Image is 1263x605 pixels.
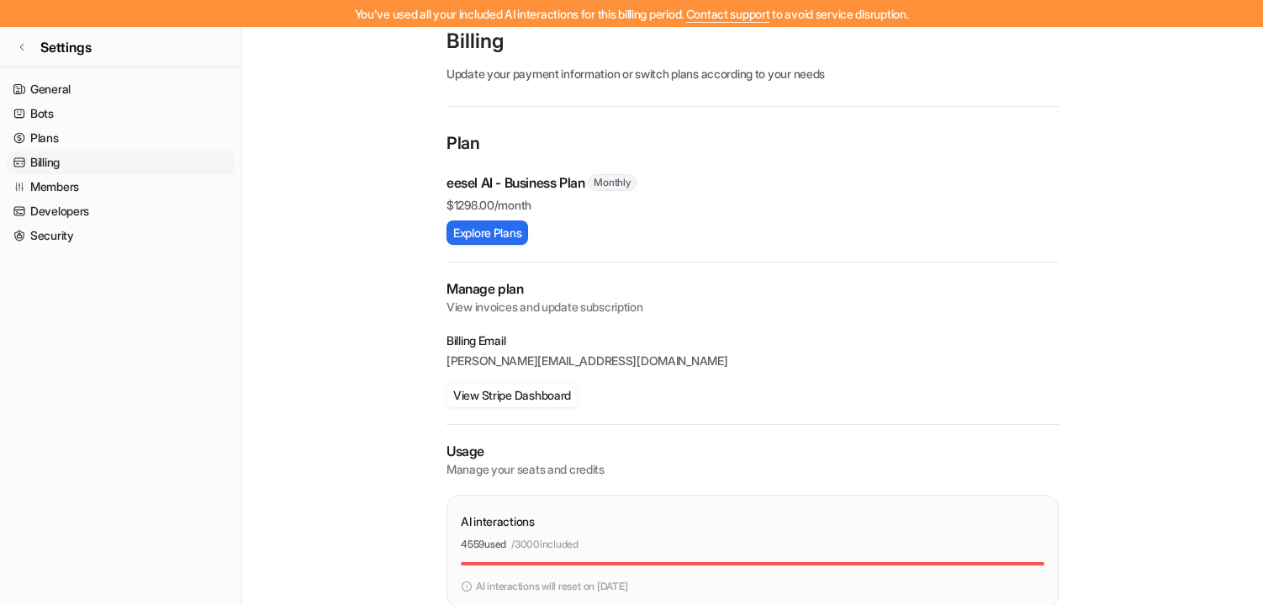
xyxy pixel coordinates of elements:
[447,220,528,245] button: Explore Plans
[7,151,235,174] a: Billing
[447,130,1059,159] p: Plan
[7,175,235,199] a: Members
[7,126,235,150] a: Plans
[461,512,535,530] p: AI interactions
[40,37,92,57] span: Settings
[511,537,579,552] p: / 3000 included
[7,102,235,125] a: Bots
[447,353,1059,369] p: [PERSON_NAME][EMAIL_ADDRESS][DOMAIN_NAME]
[447,65,1059,82] p: Update your payment information or switch plans according to your needs
[7,199,235,223] a: Developers
[447,172,584,193] p: eesel AI - Business Plan
[447,332,1059,349] p: Billing Email
[588,174,636,191] span: Monthly
[447,383,578,407] button: View Stripe Dashboard
[461,537,506,552] p: 4559 used
[476,579,627,594] p: AI interactions will reset on [DATE]
[447,196,1059,214] p: $ 1298.00/month
[447,461,1059,478] p: Manage your seats and credits
[7,224,235,247] a: Security
[447,299,1059,316] p: View invoices and update subscription
[7,77,235,101] a: General
[447,279,1059,299] h2: Manage plan
[686,7,770,21] span: Contact support
[447,442,1059,461] p: Usage
[447,28,1059,55] p: Billing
